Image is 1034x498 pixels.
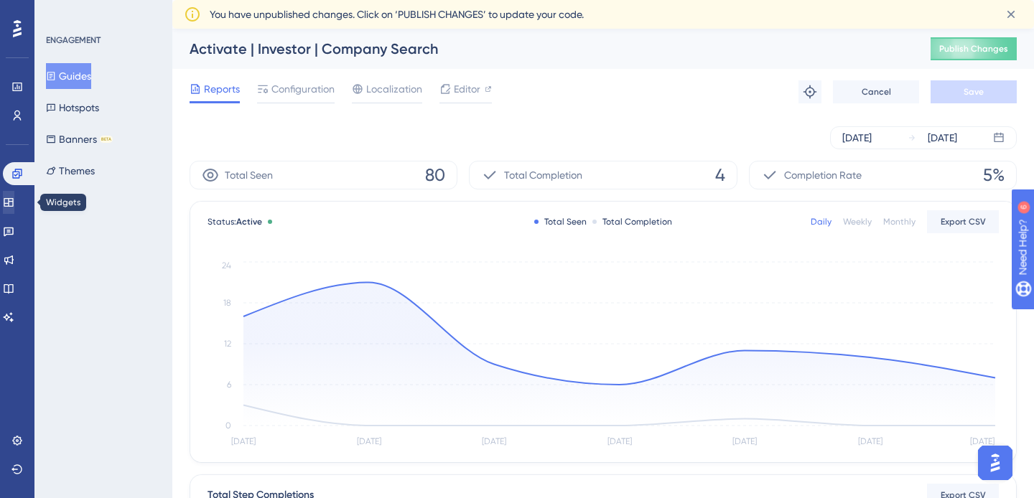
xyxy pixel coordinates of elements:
tspan: [DATE] [357,436,381,446]
tspan: 6 [227,380,231,390]
span: 80 [425,164,445,187]
span: Cancel [862,86,891,98]
span: Publish Changes [939,43,1008,55]
span: Total Completion [504,166,582,184]
div: Total Completion [592,216,672,227]
button: BannersBETA [46,126,113,152]
tspan: 18 [223,298,231,308]
tspan: [DATE] [482,436,506,446]
span: Localization [366,80,422,98]
tspan: 12 [224,339,231,349]
div: Total Seen [534,216,587,227]
div: Activate | Investor | Company Search [190,39,895,59]
tspan: [DATE] [858,436,882,446]
span: Total Seen [225,166,273,184]
button: Export CSV [927,210,999,233]
div: Monthly [883,216,916,227]
button: Guides [46,63,91,89]
div: [DATE] [928,129,957,146]
span: Active [236,217,262,227]
iframe: UserGuiding AI Assistant Launcher [974,441,1017,484]
tspan: [DATE] [970,436,995,446]
div: [DATE] [842,129,872,146]
span: Save [964,86,984,98]
button: Hotspots [46,95,99,121]
div: 6 [100,7,104,19]
span: Reports [204,80,240,98]
button: Save [931,80,1017,103]
div: Daily [811,216,832,227]
span: 5% [983,164,1005,187]
span: Export CSV [941,216,986,227]
span: Status: [208,216,262,227]
span: 4 [715,164,725,187]
div: BETA [100,136,113,143]
button: Publish Changes [931,37,1017,60]
span: Need Help? [34,4,90,21]
div: Weekly [843,216,872,227]
span: Configuration [271,80,335,98]
tspan: [DATE] [231,436,256,446]
span: Completion Rate [784,166,862,184]
tspan: 24 [222,260,231,271]
span: Editor [454,80,480,98]
tspan: 0 [225,421,231,431]
div: ENGAGEMENT [46,34,101,46]
tspan: [DATE] [607,436,632,446]
button: Cancel [833,80,919,103]
tspan: [DATE] [732,436,757,446]
button: Themes [46,158,95,184]
span: You have unpublished changes. Click on ‘PUBLISH CHANGES’ to update your code. [210,6,584,23]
